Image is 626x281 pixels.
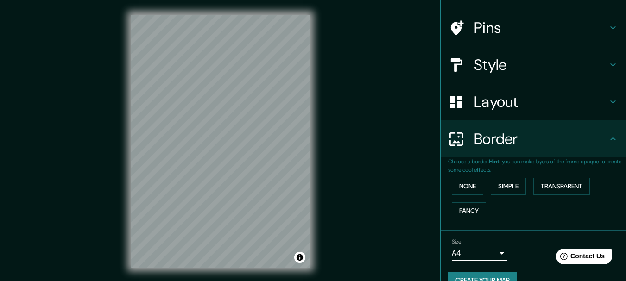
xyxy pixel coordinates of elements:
h4: Pins [474,19,607,37]
div: Border [441,120,626,157]
button: Simple [491,178,526,195]
button: None [452,178,483,195]
div: Layout [441,83,626,120]
button: Transparent [533,178,590,195]
label: Size [452,238,462,246]
b: Hint [489,158,500,165]
canvas: Map [131,15,310,268]
div: A4 [452,246,507,261]
h4: Layout [474,93,607,111]
p: Choose a border. : you can make layers of the frame opaque to create some cool effects. [448,157,626,174]
button: Fancy [452,202,486,219]
h4: Border [474,130,607,148]
div: Pins [441,9,626,46]
div: Style [441,46,626,83]
iframe: Help widget launcher [544,245,616,271]
button: Toggle attribution [294,252,305,263]
h4: Style [474,56,607,74]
